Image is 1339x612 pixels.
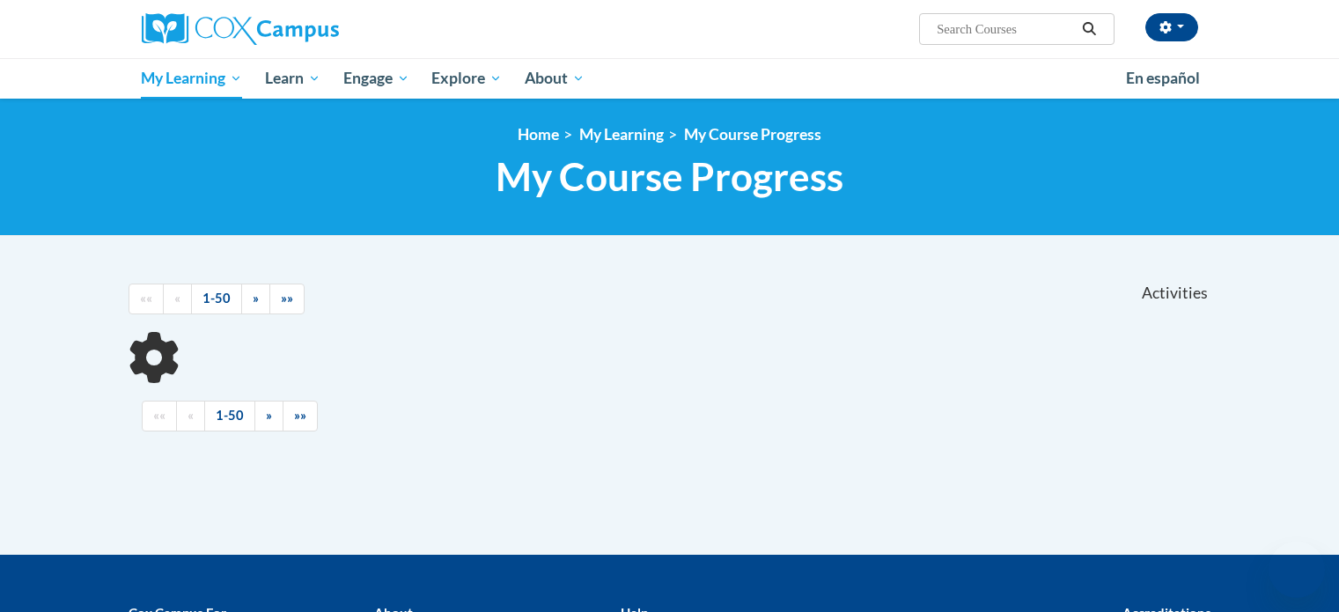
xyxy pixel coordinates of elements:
a: My Learning [130,58,254,99]
a: Cox Campus [142,13,476,45]
span: » [253,291,259,306]
span: Activities [1142,284,1208,303]
span: En español [1126,69,1200,87]
a: En español [1115,60,1211,97]
div: Main menu [115,58,1225,99]
a: 1-50 [204,401,255,431]
a: Home [518,125,559,144]
a: Previous [163,284,192,314]
span: «« [140,291,152,306]
span: « [188,408,194,423]
a: Explore [420,58,513,99]
a: Previous [176,401,205,431]
a: Next [241,284,270,314]
iframe: Button to launch messaging window [1269,542,1325,598]
span: « [174,291,180,306]
a: Engage [332,58,421,99]
button: Search [1076,18,1102,40]
span: » [266,408,272,423]
a: My Course Progress [684,125,821,144]
input: Search Courses [935,18,1076,40]
span: Learn [265,68,320,89]
a: End [283,401,318,431]
span: My Learning [141,68,242,89]
a: Begining [129,284,164,314]
span: My Course Progress [496,153,843,200]
span: «« [153,408,166,423]
span: Engage [343,68,409,89]
a: Begining [142,401,177,431]
button: Account Settings [1145,13,1198,41]
a: Next [254,401,283,431]
span: »» [281,291,293,306]
span: About [525,68,585,89]
a: About [513,58,596,99]
a: 1-50 [191,284,242,314]
a: End [269,284,305,314]
span: Explore [431,68,502,89]
span: »» [294,408,306,423]
a: Learn [254,58,332,99]
img: Cox Campus [142,13,339,45]
a: My Learning [579,125,664,144]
